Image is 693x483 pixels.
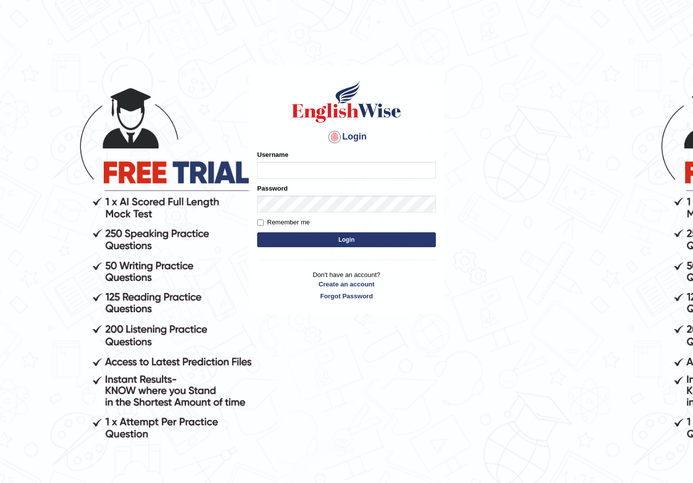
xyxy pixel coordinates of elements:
a: Create an account [257,279,436,289]
h4: Login [257,129,436,145]
p: Don't have an account? [257,270,436,301]
button: Login [257,232,436,247]
label: Remember me [257,217,310,227]
a: Forgot Password [257,291,436,301]
label: Password [257,184,287,193]
label: Username [257,150,288,159]
input: Remember me [257,219,264,226]
img: Logo of English Wise sign in for intelligent practice with AI [290,79,403,124]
